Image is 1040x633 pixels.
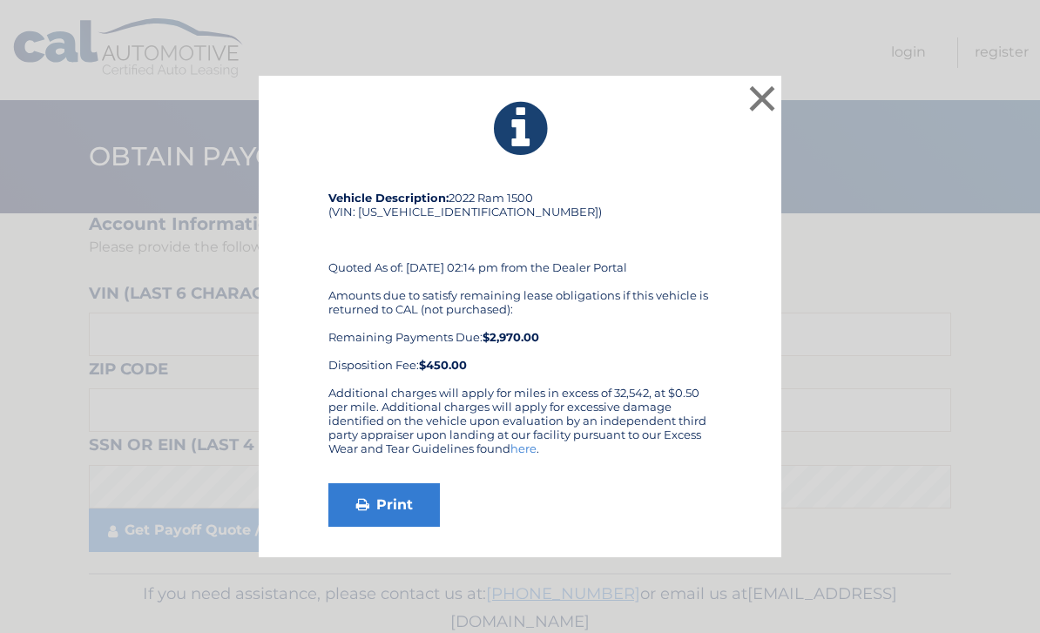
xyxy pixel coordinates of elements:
a: Print [328,483,440,527]
div: Amounts due to satisfy remaining lease obligations if this vehicle is returned to CAL (not purcha... [328,288,712,372]
strong: $450.00 [419,358,467,372]
a: here [510,441,537,455]
div: Additional charges will apply for miles in excess of 32,542, at $0.50 per mile. Additional charge... [328,386,712,469]
strong: Vehicle Description: [328,191,449,205]
b: $2,970.00 [483,330,539,344]
div: 2022 Ram 1500 (VIN: [US_VEHICLE_IDENTIFICATION_NUMBER]) Quoted As of: [DATE] 02:14 pm from the De... [328,191,712,386]
button: × [745,81,780,116]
